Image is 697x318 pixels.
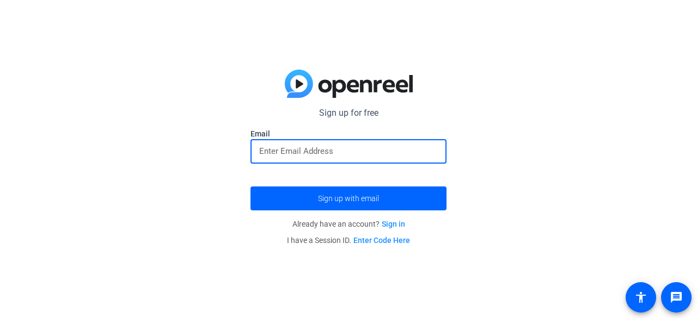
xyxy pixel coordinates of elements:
mat-icon: accessibility [634,291,647,304]
button: Sign up with email [250,186,447,210]
span: Already have an account? [292,220,405,228]
label: Email [250,128,447,139]
mat-icon: message [670,291,683,304]
input: Enter Email Address [259,145,438,158]
a: Enter Code Here [353,236,410,245]
a: Sign in [382,220,405,228]
img: blue-gradient.svg [285,70,413,98]
p: Sign up for free [250,107,447,120]
span: I have a Session ID. [287,236,410,245]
